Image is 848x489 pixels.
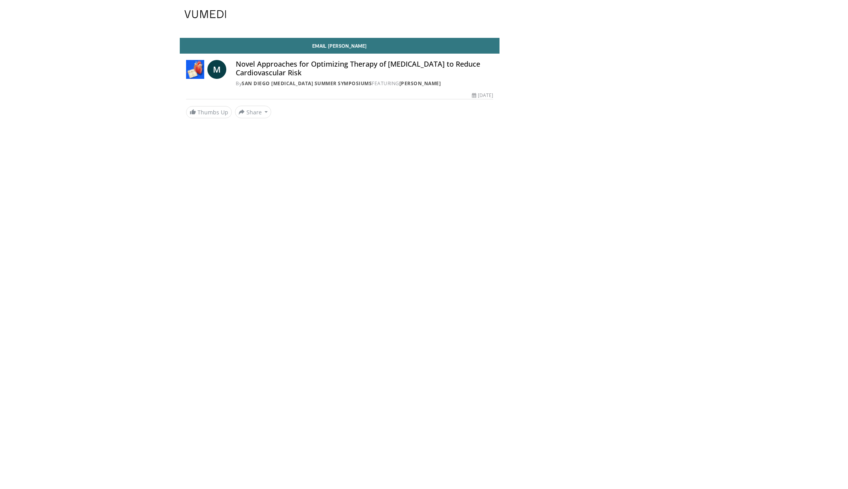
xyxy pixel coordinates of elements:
img: San Diego Heart Failure Summer Symposiums [186,60,205,79]
img: VuMedi Logo [185,10,226,18]
div: [DATE] [472,92,493,99]
button: Share [235,106,272,118]
a: Thumbs Up [186,106,232,118]
a: Email [PERSON_NAME] [180,38,500,54]
a: M [207,60,226,79]
h4: Novel Approaches for Optimizing Therapy of [MEDICAL_DATA] to Reduce Cardiovascular Risk [236,60,493,77]
a: San Diego [MEDICAL_DATA] Summer Symposiums [242,80,372,87]
div: By FEATURING [236,80,493,87]
a: [PERSON_NAME] [399,80,441,87]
